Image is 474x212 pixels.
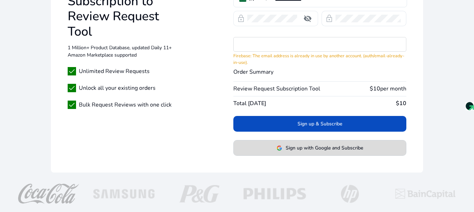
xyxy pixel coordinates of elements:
[396,100,406,107] b: $10
[325,14,333,23] span: lock
[68,67,76,75] span: check
[11,18,17,24] img: website_grey.svg
[79,84,156,92] span: Unlock all your existing orders
[68,84,76,92] span: check
[79,67,150,75] span: Unlimited Review Requests
[233,52,406,66] mat-error: Firebase: The email address is already in use by another account. (auth/email-already-in-use).
[15,184,82,204] img: coca-cola-logo.png
[91,184,158,204] img: Samsung-logo-white.png
[233,85,320,93] span: Review Request Subscription Tool
[233,69,406,75] h4: Order Summary
[299,14,316,23] mat-icon: visibility_off
[370,85,380,93] b: $10
[79,101,172,109] span: Bulk Request Reviews with one click
[27,41,62,46] div: Domain Overview
[68,44,183,59] p: 1 Million+ Product Database, updated Daily 11+ Amazon Marketplace supported
[69,41,75,46] img: tab_keywords_by_traffic_grey.svg
[241,184,308,204] img: philips-logo-white.png
[11,11,17,17] img: logo_orange.svg
[392,184,459,204] img: baincapitalTopLogo.png
[317,184,384,204] img: hp-logo-white.png
[77,41,118,46] div: Keywords by Traffic
[20,11,34,17] div: v 4.0.25
[68,101,76,109] span: check
[298,120,342,127] span: Sign up & Subscribe
[233,99,266,108] span: Total [DATE]
[237,14,245,23] span: lock
[286,144,363,152] span: Sign up with Google and Subscribe
[19,41,24,46] img: tab_domain_overview_orange.svg
[166,184,233,204] img: p-g-logo-white.png
[18,18,77,24] div: Domain: [DOMAIN_NAME]
[233,140,406,156] button: Sign up with Google and Subscribe
[380,85,406,93] span: per month
[233,116,406,132] button: Sign up & Subscribe
[277,145,282,151] img: google-logo.svg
